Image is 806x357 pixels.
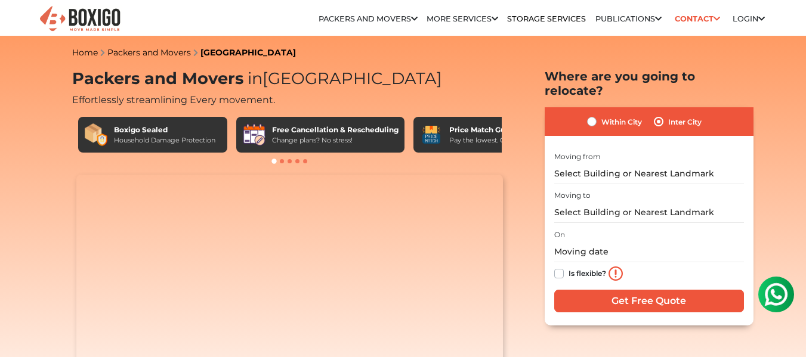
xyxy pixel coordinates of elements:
img: Boxigo [38,5,122,34]
a: Storage Services [507,14,586,23]
label: Is flexible? [569,266,606,279]
div: Boxigo Sealed [114,125,215,135]
div: Pay the lowest. Guaranteed! [449,135,540,145]
div: Change plans? No stress! [272,135,399,145]
span: in [248,69,263,88]
img: whatsapp-icon.svg [12,12,36,36]
img: info [609,266,623,281]
input: Moving date [554,241,744,262]
label: Inter City [668,114,702,129]
a: Publications [595,14,662,23]
img: Free Cancellation & Rescheduling [242,123,266,147]
label: On [554,229,565,240]
h2: Where are you going to relocate? [545,69,753,98]
span: [GEOGRAPHIC_DATA] [243,69,442,88]
div: Free Cancellation & Rescheduling [272,125,399,135]
label: Moving from [554,151,601,162]
a: Login [733,14,765,23]
input: Select Building or Nearest Landmark [554,163,744,184]
a: Packers and Movers [319,14,418,23]
span: Effortlessly streamlining Every movement. [72,94,275,105]
input: Select Building or Nearest Landmark [554,202,744,223]
input: Get Free Quote [554,290,744,312]
a: Contact [671,10,724,28]
label: Moving to [554,190,591,201]
a: Packers and Movers [107,47,191,58]
div: Price Match Guarantee [449,125,540,135]
div: Household Damage Protection [114,135,215,145]
a: More services [427,14,498,23]
a: Home [72,47,98,58]
a: [GEOGRAPHIC_DATA] [200,47,296,58]
img: Price Match Guarantee [419,123,443,147]
img: Boxigo Sealed [84,123,108,147]
h1: Packers and Movers [72,69,508,89]
label: Within City [601,114,642,129]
